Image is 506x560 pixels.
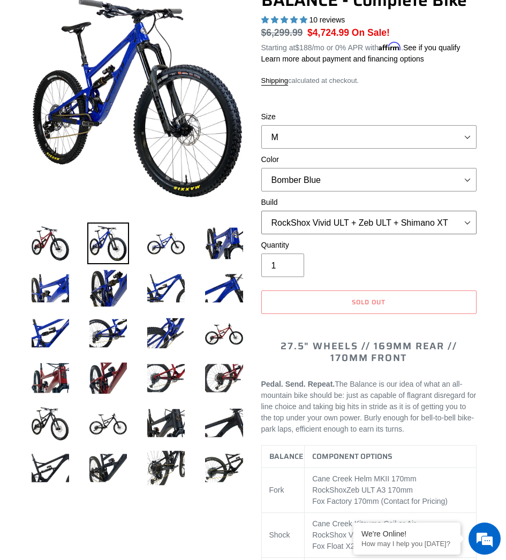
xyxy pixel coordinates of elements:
a: See if you qualify - Learn more about Affirm Financing (opens in modal) [403,43,460,52]
div: Chat with us now [72,60,196,74]
label: Quantity [261,240,477,251]
span: Cane Creek Helm MKII 170mm [312,474,417,483]
th: BALANCE [261,446,305,468]
img: Load image into Gallery viewer, BALANCE - Complete Bike [203,447,245,489]
img: Load image into Gallery viewer, BALANCE - Complete Bike [29,223,71,264]
img: Load image into Gallery viewer, BALANCE - Complete Bike [87,447,129,489]
img: Load image into Gallery viewer, BALANCE - Complete Bike [87,312,129,354]
span: Affirm [379,42,401,51]
th: COMPONENT OPTIONS [305,446,477,468]
img: Load image into Gallery viewer, BALANCE - Complete Bike [145,447,187,489]
label: Size [261,111,477,122]
span: $4,724.99 [307,27,349,38]
p: Starting at /mo or 0% APR with . [261,40,460,53]
p: How may I help you today? [361,540,452,548]
span: $188 [295,43,312,52]
img: Load image into Gallery viewer, BALANCE - Complete Bike [203,357,245,399]
img: Load image into Gallery viewer, BALANCE - Complete Bike [145,357,187,399]
span: Sold out [352,297,386,307]
div: calculated at checkout. [261,75,477,86]
img: Load image into Gallery viewer, BALANCE - Complete Bike [203,402,245,444]
a: Shipping [261,76,289,86]
img: Load image into Gallery viewer, BALANCE - Complete Bike [203,312,245,354]
p: Cane Creek Kitsuma Coil or Air RockShox Vivid ULT Coil Fox Float X2 (Contact for Pricing) [312,518,469,552]
img: Load image into Gallery viewer, BALANCE - Complete Bike [145,267,187,309]
img: Load image into Gallery viewer, BALANCE - Complete Bike [87,267,129,309]
span: On Sale! [352,26,390,40]
div: We're Online! [361,530,452,538]
img: Load image into Gallery viewer, BALANCE - Complete Bike [145,402,187,444]
div: Navigation go back [12,59,28,75]
img: Load image into Gallery viewer, BALANCE - Complete Bike [29,357,71,399]
img: d_696896380_company_1647369064580_696896380 [34,53,61,80]
td: Fork [261,468,305,513]
td: Shock [261,513,305,558]
img: Load image into Gallery viewer, BALANCE - Complete Bike [145,223,187,264]
span: 5.00 stars [261,16,309,24]
textarea: Type your message and hit 'Enter' [5,292,204,329]
label: Color [261,154,477,165]
div: Minimize live chat window [176,5,201,31]
img: Load image into Gallery viewer, BALANCE - Complete Bike [87,357,129,399]
span: Zeb ULT A3 170 [346,486,401,494]
img: Load image into Gallery viewer, BALANCE - Complete Bike [203,267,245,309]
img: Load image into Gallery viewer, BALANCE - Complete Bike [29,267,71,309]
button: Sold out [261,290,477,314]
img: Load image into Gallery viewer, BALANCE - Complete Bike [87,402,129,444]
p: The Balance is our idea of what an all-mountain bike should be: just as capable of flagrant disre... [261,379,477,435]
b: Pedal. Send. Repeat. [261,380,335,388]
s: $6,299.99 [261,27,303,38]
span: 10 reviews [309,16,345,24]
a: Learn more about payment and financing options [261,55,424,63]
img: Load image into Gallery viewer, BALANCE - Complete Bike [29,402,71,444]
h2: 27.5" WHEELS // 169MM REAR // 170MM FRONT [261,341,477,364]
img: Load image into Gallery viewer, BALANCE - Complete Bike [29,312,71,354]
span: We're online! [62,135,148,243]
label: Build [261,197,477,208]
img: Load image into Gallery viewer, BALANCE - Complete Bike [29,447,71,489]
img: Load image into Gallery viewer, BALANCE - Complete Bike [203,223,245,264]
img: Load image into Gallery viewer, BALANCE - Complete Bike [145,312,187,354]
img: Load image into Gallery viewer, BALANCE - Complete Bike [87,223,129,264]
td: RockShox mm Fox Factory 170mm (Contact for Pricing) [305,468,477,513]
